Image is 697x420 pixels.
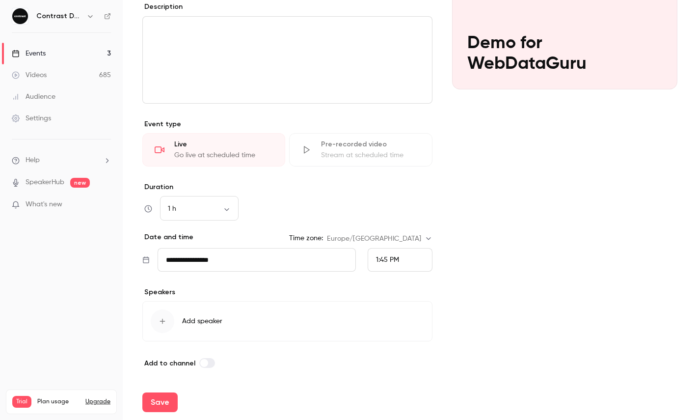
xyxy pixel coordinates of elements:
[142,301,432,341] button: Add speaker
[142,119,432,129] p: Event type
[289,133,432,167] div: Pre-recorded videoStream at scheduled time
[160,204,239,214] div: 1 h
[142,287,432,297] p: Speakers
[289,233,323,243] label: Time zone:
[142,182,432,192] label: Duration
[327,234,432,244] div: Europe/[GEOGRAPHIC_DATA]
[376,256,399,263] span: 1:45 PM
[26,155,40,166] span: Help
[26,177,64,188] a: SpeakerHub
[12,8,28,24] img: Contrast Demos
[85,398,110,406] button: Upgrade
[158,248,356,272] input: Tue, Feb 17, 2026
[12,155,111,166] li: help-dropdown-opener
[143,17,432,103] div: editor
[142,232,193,242] p: Date and time
[12,70,47,80] div: Videos
[37,398,80,406] span: Plan usage
[321,150,420,160] div: Stream at scheduled time
[321,140,420,149] div: Pre-recorded video
[12,113,51,123] div: Settings
[70,178,90,188] span: new
[142,16,432,104] section: description
[182,316,222,326] span: Add speaker
[12,396,31,408] span: Trial
[142,2,183,12] label: Description
[26,199,62,210] span: What's new
[144,359,195,367] span: Add to channel
[174,150,273,160] div: Go live at scheduled time
[36,11,82,21] h6: Contrast Demos
[12,49,46,58] div: Events
[368,248,432,272] div: From
[142,392,178,412] button: Save
[12,92,55,102] div: Audience
[174,140,273,149] div: Live
[142,133,285,167] div: LiveGo live at scheduled time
